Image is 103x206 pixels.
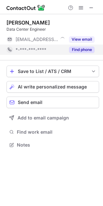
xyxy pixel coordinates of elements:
[16,36,58,42] span: [EMAIL_ADDRESS][DOMAIN_NAME]
[6,26,99,32] div: Data Center Engineer
[18,84,87,89] span: AI write personalized message
[6,4,45,12] img: ContactOut v5.3.10
[69,46,95,53] button: Reveal Button
[6,19,50,26] div: [PERSON_NAME]
[17,142,97,148] span: Notes
[6,81,99,93] button: AI write personalized message
[6,128,99,137] button: Find work email
[18,69,88,74] div: Save to List / ATS / CRM
[18,100,42,105] span: Send email
[17,129,97,135] span: Find work email
[6,112,99,124] button: Add to email campaign
[69,36,95,43] button: Reveal Button
[17,115,69,120] span: Add to email campaign
[6,140,99,149] button: Notes
[6,97,99,108] button: Send email
[6,66,99,77] button: save-profile-one-click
